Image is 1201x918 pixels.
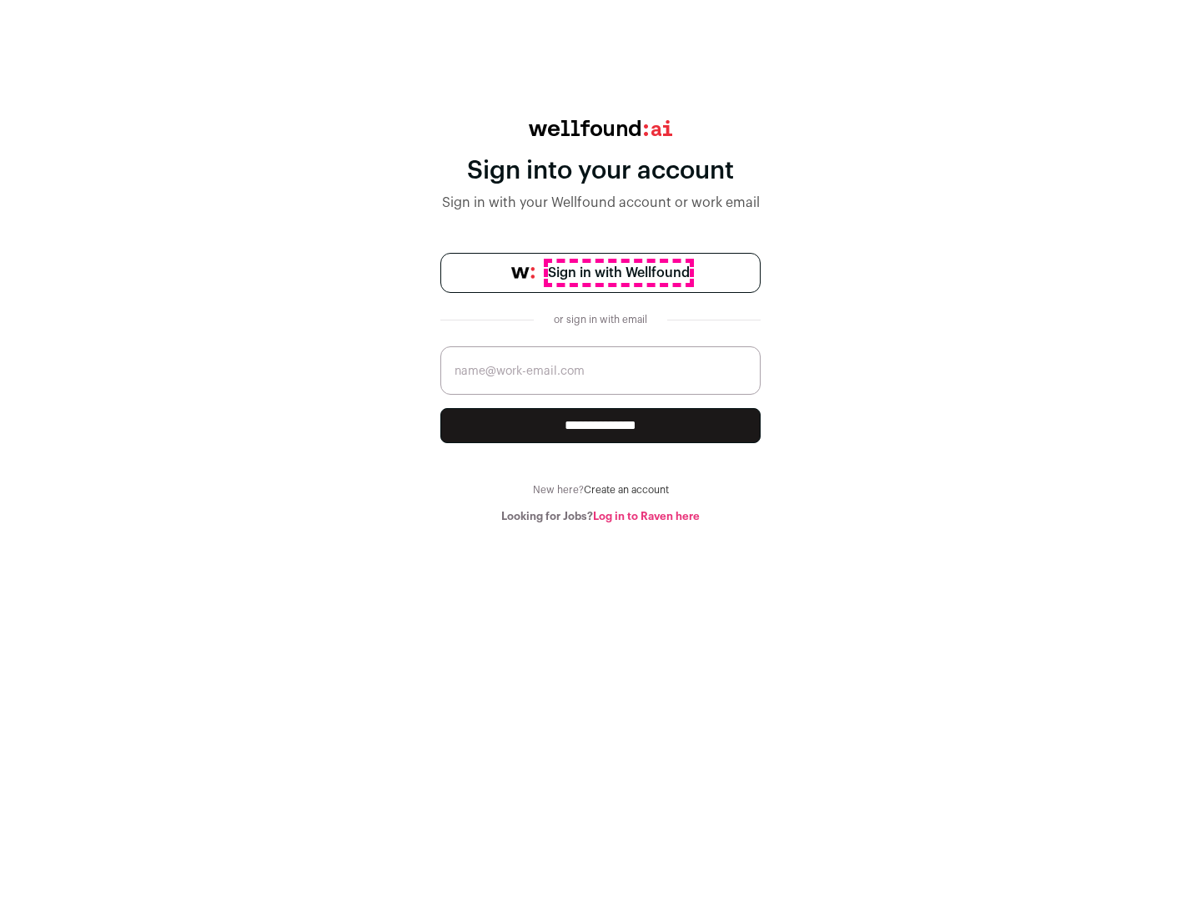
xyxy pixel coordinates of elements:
[511,267,535,279] img: wellfound-symbol-flush-black-fb3c872781a75f747ccb3a119075da62bfe97bd399995f84a933054e44a575c4.png
[440,510,761,523] div: Looking for Jobs?
[440,193,761,213] div: Sign in with your Wellfound account or work email
[584,485,669,495] a: Create an account
[440,346,761,395] input: name@work-email.com
[440,253,761,293] a: Sign in with Wellfound
[593,511,700,522] a: Log in to Raven here
[547,313,654,326] div: or sign in with email
[529,120,672,136] img: wellfound:ai
[440,156,761,186] div: Sign into your account
[440,483,761,497] div: New here?
[548,263,690,283] span: Sign in with Wellfound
